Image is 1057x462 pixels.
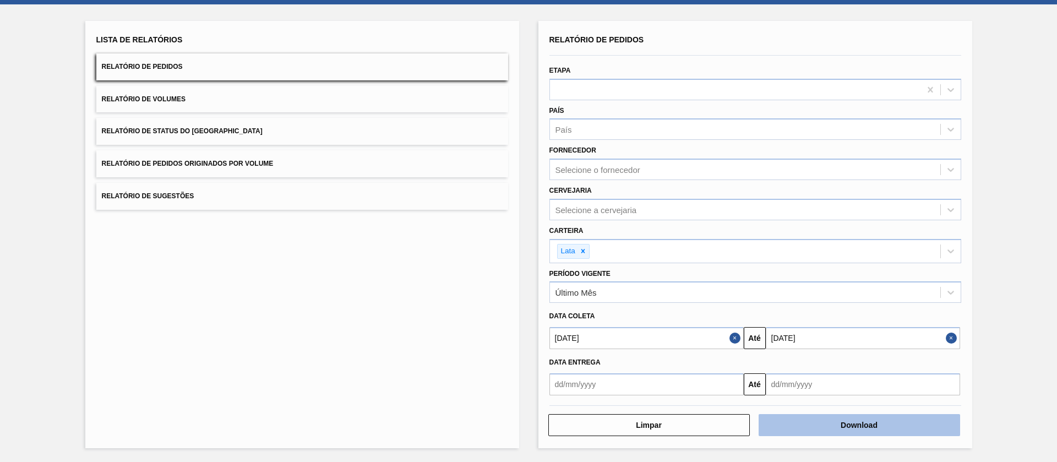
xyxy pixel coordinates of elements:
[96,53,508,80] button: Relatório de Pedidos
[549,358,601,366] span: Data Entrega
[102,95,186,103] span: Relatório de Volumes
[102,127,263,135] span: Relatório de Status do [GEOGRAPHIC_DATA]
[96,35,183,44] span: Lista de Relatórios
[549,187,592,194] label: Cervejaria
[96,150,508,177] button: Relatório de Pedidos Originados por Volume
[555,288,597,297] div: Último Mês
[102,63,183,70] span: Relatório de Pedidos
[549,327,744,349] input: dd/mm/yyyy
[759,414,960,436] button: Download
[549,373,744,395] input: dd/mm/yyyy
[549,67,571,74] label: Etapa
[549,107,564,115] label: País
[729,327,744,349] button: Close
[766,373,960,395] input: dd/mm/yyyy
[555,205,637,214] div: Selecione a cervejaria
[558,244,577,258] div: Lata
[96,183,508,210] button: Relatório de Sugestões
[549,312,595,320] span: Data coleta
[549,270,611,278] label: Período Vigente
[96,118,508,145] button: Relatório de Status do [GEOGRAPHIC_DATA]
[549,146,596,154] label: Fornecedor
[766,327,960,349] input: dd/mm/yyyy
[102,160,274,167] span: Relatório de Pedidos Originados por Volume
[549,35,644,44] span: Relatório de Pedidos
[555,165,640,175] div: Selecione o fornecedor
[96,86,508,113] button: Relatório de Volumes
[549,227,584,235] label: Carteira
[744,373,766,395] button: Até
[555,125,572,134] div: País
[946,327,960,349] button: Close
[548,414,750,436] button: Limpar
[744,327,766,349] button: Até
[102,192,194,200] span: Relatório de Sugestões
